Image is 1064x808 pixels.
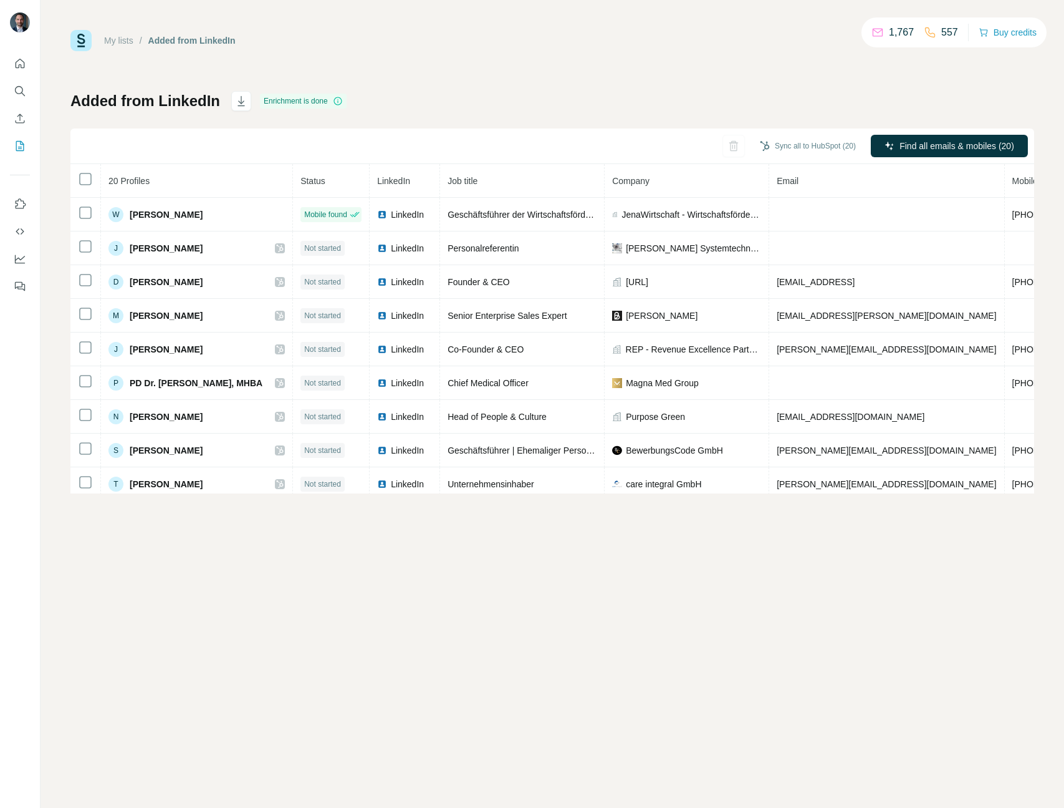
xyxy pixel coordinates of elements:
img: LinkedIn logo [377,378,387,388]
button: Sync all to HubSpot (20) [751,137,865,155]
span: care integral GmbH [626,478,701,490]
span: [PERSON_NAME] [130,343,203,356]
span: Head of People & Culture [448,412,547,422]
span: LinkedIn [377,176,410,186]
span: [PERSON_NAME] [130,276,203,288]
span: Mobile found [304,209,347,220]
p: 557 [941,25,958,40]
span: LinkedIn [391,343,424,356]
span: PD Dr. [PERSON_NAME], MHBA [130,377,262,389]
span: Not started [304,276,341,288]
span: BewerbungsCode GmbH [626,444,723,457]
span: LinkedIn [391,377,424,389]
img: LinkedIn logo [377,479,387,489]
span: Not started [304,479,341,490]
span: Status [300,176,325,186]
span: LinkedIn [391,242,424,255]
span: Chief Medical Officer [448,378,529,388]
span: JenaWirtschaft - Wirtschaftsförderung [GEOGRAPHIC_DATA] [621,208,761,221]
span: [EMAIL_ADDRESS] [777,277,855,287]
span: 20 Profiles [108,176,150,186]
img: LinkedIn logo [377,344,387,354]
span: Not started [304,310,341,321]
span: LinkedIn [391,208,424,221]
img: Avatar [10,12,30,32]
button: Use Surfe API [10,220,30,243]
img: LinkedIn logo [377,311,387,321]
div: N [108,409,123,424]
a: My lists [104,36,133,46]
div: J [108,241,123,256]
img: LinkedIn logo [377,445,387,455]
button: Buy credits [979,24,1037,41]
button: Quick start [10,52,30,75]
span: Job title [448,176,477,186]
div: Added from LinkedIn [148,34,236,47]
span: [EMAIL_ADDRESS][PERSON_NAME][DOMAIN_NAME] [777,311,996,321]
div: J [108,342,123,357]
span: Company [612,176,649,186]
div: T [108,477,123,492]
span: Not started [304,411,341,422]
span: LinkedIn [391,276,424,288]
span: [EMAIL_ADDRESS][DOMAIN_NAME] [777,412,924,422]
span: [PERSON_NAME] [130,478,203,490]
div: M [108,308,123,323]
button: Dashboard [10,248,30,270]
span: Purpose Green [626,411,685,423]
img: company-logo [612,243,622,253]
span: Co-Founder & CEO [448,344,524,354]
p: 1,767 [889,25,914,40]
span: [URL] [626,276,648,288]
span: Geschäftsführer | Ehemaliger Personaler [448,445,605,455]
span: [PERSON_NAME] [626,309,697,322]
span: Mobile [1012,176,1038,186]
span: LinkedIn [391,478,424,490]
span: [PERSON_NAME] [130,411,203,423]
span: Not started [304,445,341,456]
span: [PERSON_NAME] [130,242,203,255]
span: [PERSON_NAME][EMAIL_ADDRESS][DOMAIN_NAME] [777,344,996,354]
span: Not started [304,377,341,389]
img: company-logo [612,479,622,489]
span: REP - Revenue Excellence Partners [626,343,762,356]
img: company-logo [612,311,622,321]
span: [PERSON_NAME] [130,208,203,221]
span: Find all emails & mobiles (20) [899,140,1014,152]
h1: Added from LinkedIn [70,91,220,111]
div: D [108,275,123,290]
button: Search [10,80,30,102]
span: LinkedIn [391,444,424,457]
div: Enrichment is done [260,94,347,109]
span: [PERSON_NAME][EMAIL_ADDRESS][DOMAIN_NAME] [777,445,996,455]
span: Founder & CEO [448,277,510,287]
span: Not started [304,344,341,355]
div: W [108,207,123,222]
img: LinkedIn logo [377,243,387,253]
img: LinkedIn logo [377,210,387,220]
span: [PERSON_NAME][EMAIL_ADDRESS][DOMAIN_NAME] [777,479,996,489]
span: [PERSON_NAME] [130,309,203,322]
span: [PERSON_NAME] [130,444,203,457]
span: Not started [304,243,341,254]
span: Personalreferentin [448,243,519,253]
span: Geschäftsführer der Wirtschaftsförderungsgesellschaft Jena mbH [448,210,700,220]
img: company-logo [612,445,622,455]
span: [PERSON_NAME] Systemtechnik KG [626,242,761,255]
button: Feedback [10,275,30,298]
span: LinkedIn [391,411,424,423]
div: P [108,376,123,391]
span: Unternehmensinhaber [448,479,534,489]
button: My lists [10,135,30,157]
span: Magna Med Group [626,377,699,389]
img: LinkedIn logo [377,277,387,287]
img: Surfe Logo [70,30,92,51]
img: LinkedIn logo [377,412,387,422]
span: Email [777,176,798,186]
button: Find all emails & mobiles (20) [871,135,1028,157]
span: LinkedIn [391,309,424,322]
button: Enrich CSV [10,107,30,130]
button: Use Surfe on LinkedIn [10,193,30,215]
span: Senior Enterprise Sales Expert [448,311,567,321]
li: / [140,34,142,47]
